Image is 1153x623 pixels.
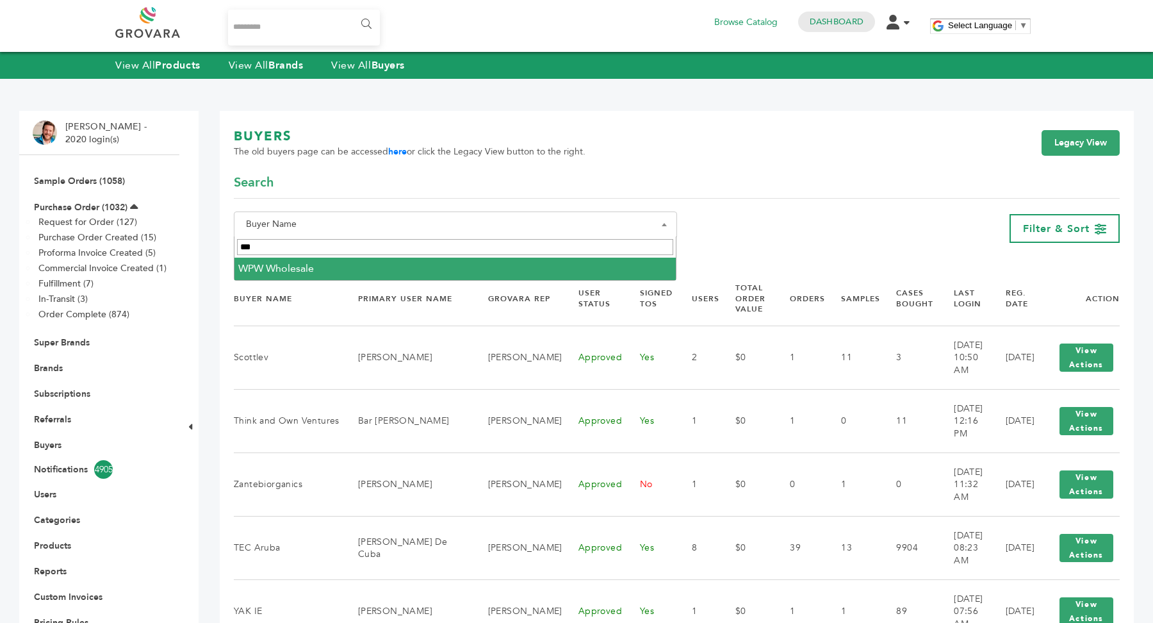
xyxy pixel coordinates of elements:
[719,517,774,580] td: $0
[624,453,676,517] td: No
[234,326,342,390] td: Scottlev
[562,517,624,580] td: Approved
[624,272,676,326] th: Signed TOS
[825,390,880,453] td: 0
[719,390,774,453] td: $0
[880,390,938,453] td: 11
[472,272,562,326] th: Grovara Rep
[34,201,127,213] a: Purchase Order (1032)
[719,326,774,390] td: $0
[714,15,778,29] a: Browse Catalog
[38,308,129,320] a: Order Complete (874)
[948,21,1012,30] span: Select Language
[34,336,90,349] a: Super Brands
[948,21,1027,30] a: Select Language​
[825,517,880,580] td: 13
[938,390,989,453] td: [DATE] 12:16 PM
[34,460,165,479] a: Notifications4905
[234,258,676,279] li: WPW Wholesale
[624,326,676,390] td: Yes
[1023,222,1090,236] span: Filter & Sort
[237,239,674,255] input: Search
[34,591,102,603] a: Custom Invoices
[1059,534,1113,562] button: View Actions
[234,128,585,145] h1: BUYERS
[34,388,90,400] a: Subscriptions
[472,326,562,390] td: [PERSON_NAME]
[234,174,274,192] span: Search
[268,58,303,72] strong: Brands
[234,517,342,580] td: TEC Aruba
[880,453,938,517] td: 0
[676,453,719,517] td: 1
[34,439,61,451] a: Buyers
[34,175,125,187] a: Sample Orders (1058)
[1059,407,1113,435] button: View Actions
[624,517,676,580] td: Yes
[1015,21,1016,30] span: ​
[65,120,150,145] li: [PERSON_NAME] - 2020 login(s)
[234,272,342,326] th: Buyer Name
[562,453,624,517] td: Approved
[676,517,719,580] td: 8
[388,145,407,158] a: here
[94,460,113,479] span: 4905
[34,540,71,552] a: Products
[34,514,80,526] a: Categories
[342,390,472,453] td: Bar [PERSON_NAME]
[774,453,825,517] td: 0
[472,517,562,580] td: [PERSON_NAME]
[990,517,1037,580] td: [DATE]
[880,272,938,326] th: Cases Bought
[34,413,71,426] a: Referrals
[372,58,405,72] strong: Buyers
[719,272,774,326] th: Total Order Value
[342,272,472,326] th: Primary User Name
[38,216,137,228] a: Request for Order (127)
[38,262,167,274] a: Commercial Invoice Created (1)
[38,231,156,244] a: Purchase Order Created (15)
[1042,130,1120,156] a: Legacy View
[1037,272,1120,326] th: Action
[774,390,825,453] td: 1
[825,453,880,517] td: 1
[825,326,880,390] td: 11
[38,278,94,290] a: Fulfillment (7)
[990,390,1037,453] td: [DATE]
[234,453,342,517] td: Zantebiorganics
[938,517,989,580] td: [DATE] 08:23 AM
[562,326,624,390] td: Approved
[228,10,380,46] input: Search...
[234,390,342,453] td: Think and Own Ventures
[234,145,585,158] span: The old buyers page can be accessed or click the Legacy View button to the right.
[676,390,719,453] td: 1
[234,212,677,237] span: Buyer Name
[472,453,562,517] td: [PERSON_NAME]
[774,272,825,326] th: Orders
[990,272,1037,326] th: Reg. Date
[719,453,774,517] td: $0
[342,453,472,517] td: [PERSON_NAME]
[938,326,989,390] td: [DATE] 10:50 AM
[34,362,63,374] a: Brands
[331,58,405,72] a: View AllBuyers
[774,326,825,390] td: 1
[1059,470,1113,499] button: View Actions
[676,326,719,390] td: 2
[342,326,472,390] td: [PERSON_NAME]
[774,517,825,580] td: 39
[38,293,88,305] a: In-Transit (3)
[676,272,719,326] th: Users
[115,58,200,72] a: View AllProducts
[229,58,304,72] a: View AllBrands
[472,390,562,453] td: [PERSON_NAME]
[990,326,1037,390] td: [DATE]
[624,390,676,453] td: Yes
[562,390,624,453] td: Approved
[38,247,156,259] a: Proforma Invoice Created (5)
[34,565,67,577] a: Reports
[880,517,938,580] td: 9904
[938,272,989,326] th: Last Login
[1059,344,1113,372] button: View Actions
[810,16,863,28] a: Dashboard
